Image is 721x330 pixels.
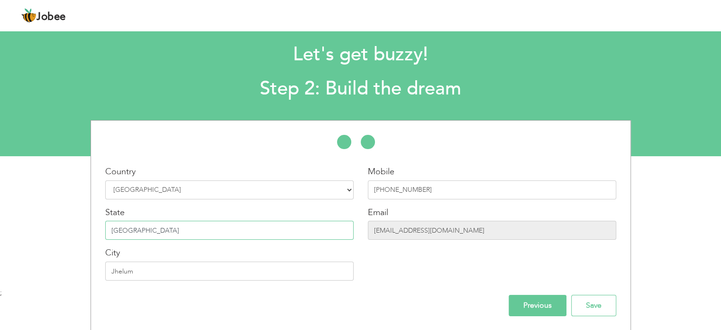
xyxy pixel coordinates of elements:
label: City [105,247,120,259]
h1: Let's get buzzy! [97,42,624,67]
label: Email [368,207,388,219]
label: Country [105,166,136,178]
input: Save [571,295,616,316]
input: Previous [509,295,566,316]
label: State [105,207,125,219]
h2: Step 2: Build the dream [97,76,624,101]
img: jobee.io [21,8,37,23]
label: Mobile [368,166,394,178]
span: Jobee [37,12,66,22]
